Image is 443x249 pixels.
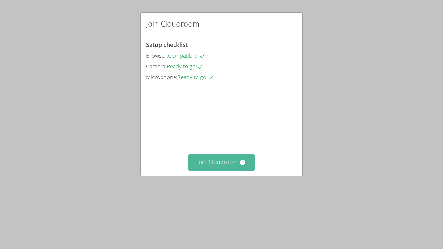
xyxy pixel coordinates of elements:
span: Setup checklist [146,41,188,49]
span: Compatible [168,52,206,59]
button: Join Cloudroom [188,154,255,170]
h2: Join Cloudroom [146,18,199,30]
span: Ready to go! [177,73,214,81]
span: Camera: [146,63,167,70]
span: Microphone: [146,73,177,81]
span: Ready to go! [167,63,203,70]
span: Browser: [146,52,168,59]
